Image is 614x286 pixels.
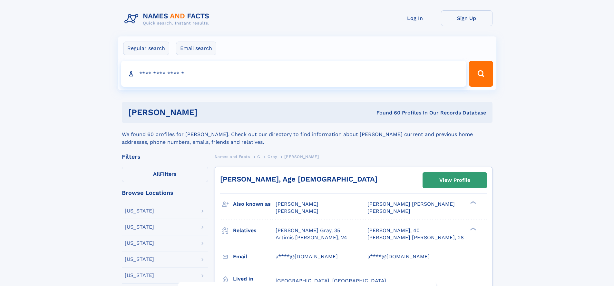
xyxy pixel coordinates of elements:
div: [US_STATE] [125,241,154,246]
span: [GEOGRAPHIC_DATA], [GEOGRAPHIC_DATA] [276,278,386,284]
span: [PERSON_NAME] [PERSON_NAME] [367,201,455,207]
span: [PERSON_NAME] [284,154,319,159]
span: All [153,171,160,177]
div: ❯ [469,227,476,231]
button: Search Button [469,61,493,87]
a: View Profile [423,173,487,188]
h3: Lived in [233,273,276,284]
div: [US_STATE] [125,224,154,230]
a: Sign Up [441,10,492,26]
a: [PERSON_NAME], Age [DEMOGRAPHIC_DATA] [220,175,377,183]
div: [US_STATE] [125,208,154,213]
h3: Relatives [233,225,276,236]
h3: Also known as [233,199,276,210]
div: View Profile [439,173,470,188]
a: [PERSON_NAME] [PERSON_NAME], 28 [367,234,464,241]
label: Email search [176,42,216,55]
a: G [257,153,260,161]
span: Gray [268,154,277,159]
h3: Email [233,251,276,262]
div: We found 60 profiles for [PERSON_NAME]. Check out our directory to find information about [PERSON... [122,123,492,146]
a: Gray [268,153,277,161]
label: Regular search [123,42,169,55]
div: ❯ [469,201,476,205]
div: Found 60 Profiles In Our Records Database [287,109,486,116]
a: Names and Facts [215,153,250,161]
div: Filters [122,154,208,160]
input: search input [121,61,466,87]
div: Browse Locations [122,190,208,196]
a: [PERSON_NAME] Gray, 35 [276,227,340,234]
a: Artimis [PERSON_NAME], 24 [276,234,347,241]
img: Logo Names and Facts [122,10,215,28]
span: [PERSON_NAME] [367,208,410,214]
span: [PERSON_NAME] [276,201,318,207]
div: [US_STATE] [125,257,154,262]
a: Log In [389,10,441,26]
label: Filters [122,167,208,182]
a: [PERSON_NAME], 40 [367,227,420,234]
span: [PERSON_NAME] [276,208,318,214]
span: G [257,154,260,159]
div: [US_STATE] [125,273,154,278]
h1: [PERSON_NAME] [128,108,287,116]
